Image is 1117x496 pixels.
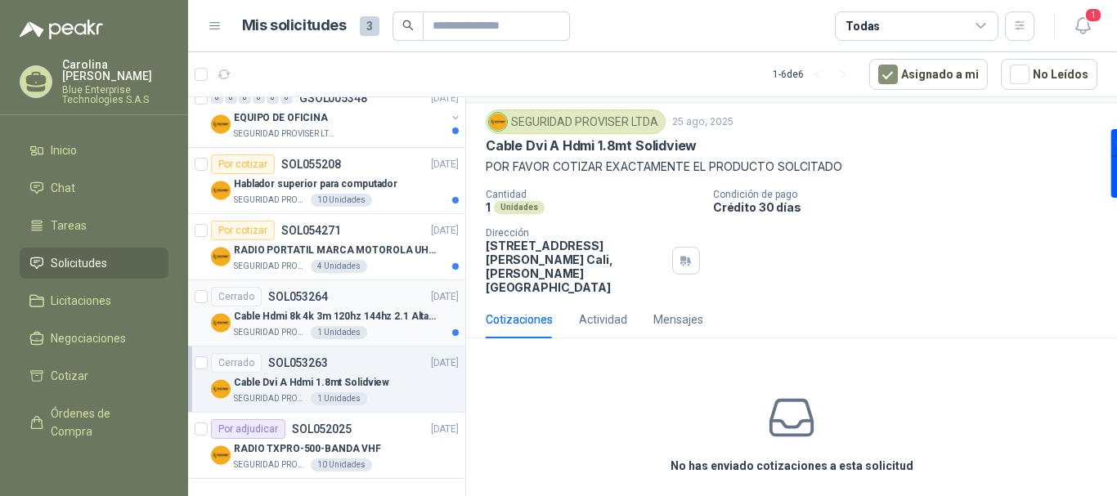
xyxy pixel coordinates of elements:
[402,20,414,31] span: search
[51,179,75,197] span: Chat
[234,177,397,192] p: Hablador superior para computador
[1068,11,1097,41] button: 1
[211,353,262,373] div: Cerrado
[188,280,465,346] a: CerradoSOL053264[DATE] Company LogoCable Hdmi 8k 4k 3m 120hz 144hz 2.1 Alta VelocidadSEGURIDAD PR...
[234,309,437,324] p: Cable Hdmi 8k 4k 3m 120hz 144hz 2.1 Alta Velocidad
[188,346,465,413] a: CerradoSOL053263[DATE] Company LogoCable Dvi A Hdmi 1.8mt SolidviewSEGURIDAD PROVISER LTDA1 Unidades
[1084,7,1102,23] span: 1
[234,441,381,457] p: RADIO TXPRO-500-BANDA VHF
[211,287,262,306] div: Cerrado
[188,148,465,214] a: Por cotizarSOL055208[DATE] Company LogoHablador superior para computadorSEGURIDAD PROVISER LTDA10...
[360,16,379,36] span: 3
[51,292,111,310] span: Licitaciones
[242,14,347,38] h1: Mis solicitudes
[211,221,275,240] div: Por cotizar
[225,92,237,104] div: 0
[486,239,666,294] p: [STREET_ADDRESS][PERSON_NAME] Cali , [PERSON_NAME][GEOGRAPHIC_DATA]
[431,157,459,172] p: [DATE]
[431,289,459,305] p: [DATE]
[62,85,168,105] p: Blue Enterprise Technologies S.A.S
[713,189,1110,200] p: Condición de pago
[486,137,697,154] p: Cable Dvi A Hdmi 1.8mt Solidview
[486,189,700,200] p: Cantidad
[1001,59,1097,90] button: No Leídos
[20,248,168,279] a: Solicitudes
[211,154,275,174] div: Por cotizar
[20,135,168,166] a: Inicio
[311,194,372,207] div: 10 Unidades
[268,291,328,302] p: SOL053264
[234,375,389,391] p: Cable Dvi A Hdmi 1.8mt Solidview
[234,243,437,258] p: RADIO PORTATIL MARCA MOTOROLA UHF SIN PANTALLA CON GPS, INCLUYE: ANTENA, BATERIA, CLIP Y CARGADOR
[234,260,307,273] p: SEGURIDAD PROVISER LTDA
[486,109,666,134] div: SEGURIDAD PROVISER LTDA
[773,61,856,87] div: 1 - 6 de 6
[280,92,293,104] div: 0
[311,458,372,471] div: 10 Unidades
[299,92,367,104] p: GSOL005348
[486,158,1097,176] p: POR FAVOR COTIZAR EXACTAMENTE EL PRODUCTO SOLCITADO
[846,17,880,35] div: Todas
[234,326,307,339] p: SEGURIDAD PROVISER LTDA
[234,458,307,471] p: SEGURIDAD PROVISER LTDA
[211,181,231,200] img: Company Logo
[671,457,913,475] h3: No has enviado cotizaciones a esta solicitud
[20,323,168,354] a: Negociaciones
[20,172,168,203] a: Chat
[51,254,107,272] span: Solicitudes
[62,59,168,82] p: Carolina [PERSON_NAME]
[486,200,491,214] p: 1
[20,210,168,241] a: Tareas
[211,419,285,439] div: Por adjudicar
[211,445,231,465] img: Company Logo
[253,92,265,104] div: 0
[268,357,328,369] p: SOL053263
[267,92,279,104] div: 0
[431,223,459,239] p: [DATE]
[188,413,465,479] a: Por adjudicarSOL052025[DATE] Company LogoRADIO TXPRO-500-BANDA VHFSEGURIDAD PROVISER LTDA10 Unidades
[281,225,341,236] p: SOL054271
[20,20,103,39] img: Logo peakr
[211,88,462,141] a: 0 0 0 0 0 0 GSOL005348[DATE] Company LogoEQUIPO DE OFICINASEGURIDAD PROVISER LTDA
[494,201,545,214] div: Unidades
[431,91,459,106] p: [DATE]
[311,260,367,273] div: 4 Unidades
[211,313,231,333] img: Company Logo
[281,159,341,170] p: SOL055208
[311,392,367,405] div: 1 Unidades
[234,392,307,405] p: SEGURIDAD PROVISER LTDA
[20,454,168,485] a: Remisiones
[211,114,231,134] img: Company Logo
[234,110,328,126] p: EQUIPO DE OFICINA
[869,59,988,90] button: Asignado a mi
[211,92,223,104] div: 0
[486,311,553,328] div: Cotizaciones
[486,227,666,239] p: Dirección
[431,422,459,437] p: [DATE]
[51,367,88,385] span: Cotizar
[653,311,703,328] div: Mensajes
[489,113,507,131] img: Company Logo
[20,398,168,447] a: Órdenes de Compra
[234,127,337,141] p: SEGURIDAD PROVISER LTDA
[234,194,307,207] p: SEGURIDAD PROVISER LTDA
[51,217,87,235] span: Tareas
[51,329,126,347] span: Negociaciones
[20,360,168,391] a: Cotizar
[311,326,367,339] div: 1 Unidades
[713,200,1110,214] p: Crédito 30 días
[672,114,733,130] p: 25 ago, 2025
[51,404,153,440] span: Órdenes de Compra
[431,355,459,371] p: [DATE]
[20,285,168,316] a: Licitaciones
[239,92,251,104] div: 0
[188,214,465,280] a: Por cotizarSOL054271[DATE] Company LogoRADIO PORTATIL MARCA MOTOROLA UHF SIN PANTALLA CON GPS, IN...
[579,311,627,328] div: Actividad
[51,141,77,159] span: Inicio
[292,423,352,435] p: SOL052025
[211,379,231,399] img: Company Logo
[211,247,231,266] img: Company Logo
